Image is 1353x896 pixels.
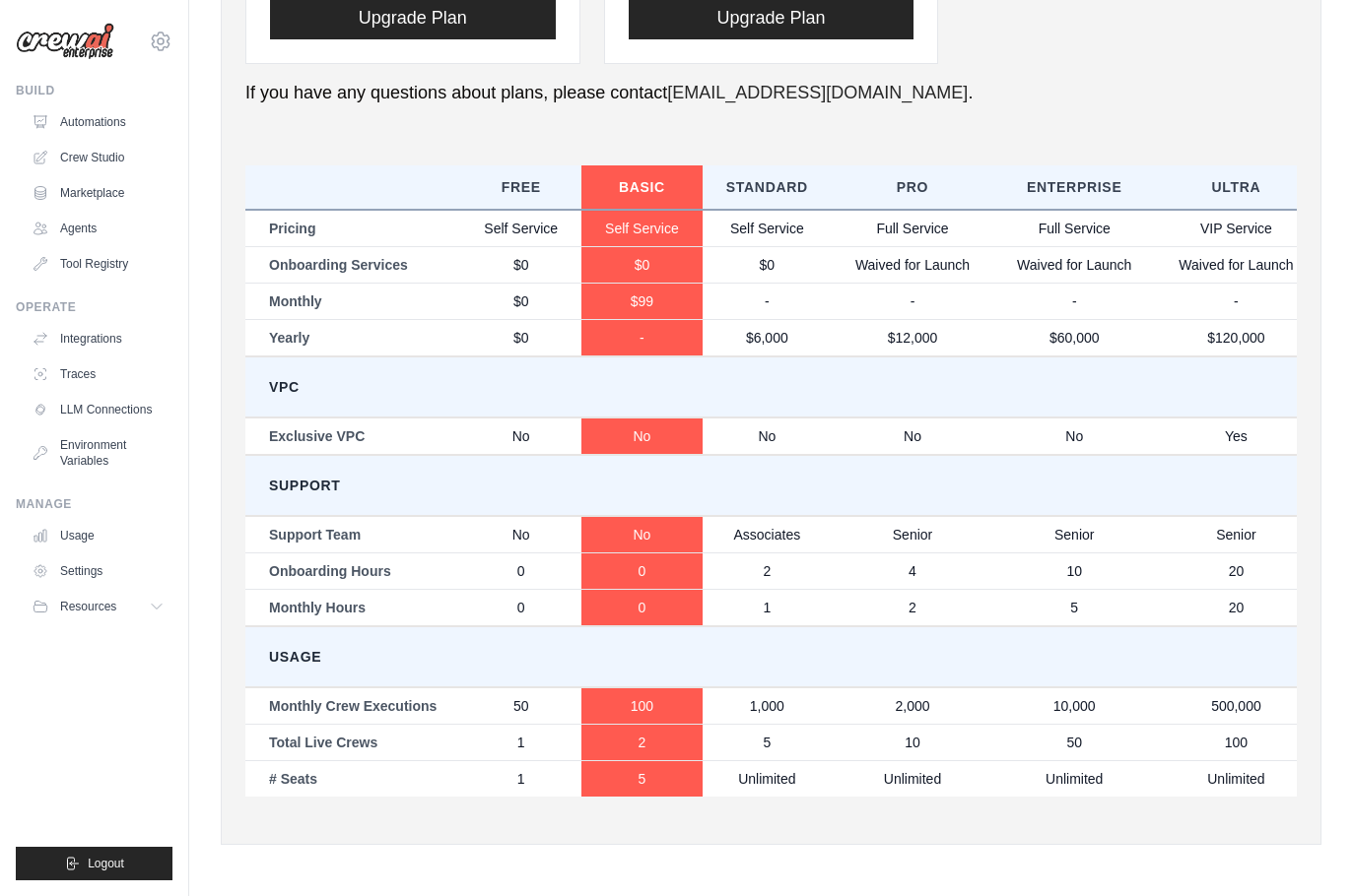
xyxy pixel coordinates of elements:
td: 500,000 [1155,687,1317,725]
td: 50 [460,687,581,725]
td: 2 [703,552,832,589]
td: - [703,283,832,319]
td: Associates [703,516,832,553]
th: Pro [832,165,993,210]
td: # Seats [245,760,460,797]
td: Support Team [245,516,460,553]
td: - [832,283,993,319]
td: Self Service [460,210,581,247]
td: $0 [703,246,832,283]
a: Usage [24,520,172,551]
a: Traces [24,358,172,390]
td: $6,000 [703,319,832,356]
th: Standard [703,165,832,210]
td: Senior [993,516,1155,553]
td: 1 [460,724,581,760]
a: Tool Registry [24,248,172,280]
td: Yes [1155,417,1317,455]
td: VIP Service [1155,210,1317,247]
div: Operate [16,299,172,315]
a: Integrations [24,323,172,354]
td: 1 [460,760,581,797]
td: No [581,516,703,553]
td: No [581,417,703,455]
td: 100 [581,687,703,725]
td: Full Service [993,210,1155,247]
td: 50 [993,724,1155,760]
a: Marketplace [24,177,172,209]
td: 4 [832,552,993,589]
td: - [993,283,1155,319]
td: 5 [703,724,832,760]
td: Pricing [245,210,460,247]
td: 20 [1155,589,1317,626]
td: Unlimited [1155,760,1317,797]
td: - [1155,283,1317,319]
span: Logout [88,856,124,871]
td: $99 [581,283,703,319]
td: Senior [1155,516,1317,553]
td: 1,000 [703,687,832,725]
td: VPC [245,356,1318,417]
td: $120,000 [1155,319,1317,356]
td: Yearly [245,319,460,356]
td: 2,000 [832,687,993,725]
td: $0 [581,246,703,283]
button: Resources [24,591,172,622]
td: No [703,417,832,455]
td: Unlimited [832,760,993,797]
td: 10 [832,724,993,760]
td: Total Live Crews [245,724,460,760]
th: Basic [581,165,703,210]
td: No [460,516,581,553]
td: Monthly [245,283,460,319]
td: $0 [460,246,581,283]
a: Agents [24,213,172,244]
td: No [993,417,1155,455]
td: 100 [1155,724,1317,760]
td: - [581,319,703,356]
td: Waived for Launch [1155,246,1317,283]
td: $60,000 [993,319,1155,356]
img: Logo [16,23,114,60]
td: 0 [581,589,703,626]
a: Environment Variables [24,429,172,477]
td: 2 [581,724,703,760]
div: Build [16,83,172,98]
td: Waived for Launch [832,246,993,283]
a: Automations [24,106,172,138]
td: 5 [993,589,1155,626]
td: 0 [460,552,581,589]
td: Waived for Launch [993,246,1155,283]
td: Senior [832,516,993,553]
td: Self Service [581,210,703,247]
td: 0 [581,552,703,589]
td: 10,000 [993,687,1155,725]
td: Unlimited [703,760,832,797]
td: Usage [245,626,1318,687]
a: LLM Connections [24,394,172,425]
td: 5 [581,760,703,797]
td: 2 [832,589,993,626]
td: 20 [1155,552,1317,589]
td: Full Service [832,210,993,247]
div: Tiện ích trò chuyện [1254,801,1353,896]
td: Onboarding Hours [245,552,460,589]
td: Onboarding Services [245,246,460,283]
iframe: Chat Widget [1254,801,1353,896]
td: Unlimited [993,760,1155,797]
td: No [832,417,993,455]
p: If you have any questions about plans, please contact . [245,80,1297,106]
a: Settings [24,555,172,587]
td: 1 [703,589,832,626]
td: Self Service [703,210,832,247]
td: 10 [993,552,1155,589]
td: Exclusive VPC [245,417,460,455]
td: No [460,417,581,455]
a: [EMAIL_ADDRESS][DOMAIN_NAME] [667,83,968,102]
th: Ultra [1155,165,1317,210]
th: Enterprise [993,165,1155,210]
button: Logout [16,847,172,880]
th: Free [460,165,581,210]
td: Support [245,455,1318,516]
